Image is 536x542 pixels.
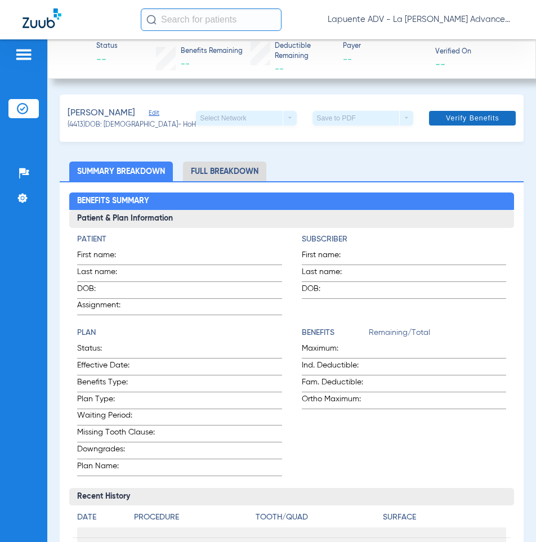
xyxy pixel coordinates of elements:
[435,47,518,57] span: Verified On
[77,427,160,442] span: Missing Tooth Clause:
[302,266,357,281] span: Last name:
[256,512,379,523] h4: Tooth/Quad
[302,393,369,409] span: Ortho Maximum:
[15,48,33,61] img: hamburger-icon
[77,249,132,265] span: First name:
[141,8,282,31] input: Search for patients
[69,192,514,210] h2: Benefits Summary
[328,14,513,25] span: Lapuente ADV - La [PERSON_NAME] Advanced Dentistry
[69,162,173,181] li: Summary Breakdown
[96,53,118,67] span: --
[302,360,369,375] span: Ind. Deductible:
[77,283,132,298] span: DOB:
[302,343,369,358] span: Maximum:
[69,488,514,506] h3: Recent History
[77,460,160,476] span: Plan Name:
[343,53,426,67] span: --
[146,15,157,25] img: Search Icon
[435,58,445,70] span: --
[302,327,369,339] h4: Benefits
[77,327,282,339] h4: Plan
[69,210,514,228] h3: Patient & Plan Information
[302,377,369,392] span: Fam. Deductible:
[302,234,506,245] h4: Subscriber
[134,512,252,523] h4: Procedure
[77,512,124,523] h4: Date
[77,377,160,392] span: Benefits Type:
[68,106,135,120] span: [PERSON_NAME]
[77,299,132,315] span: Assignment:
[68,120,196,131] span: (4413) DOB: [DEMOGRAPHIC_DATA] - HoH
[275,65,284,74] span: --
[77,444,160,459] span: Downgrades:
[181,60,190,69] span: --
[369,327,506,343] span: Remaining/Total
[302,327,369,343] app-breakdown-title: Benefits
[77,393,160,409] span: Plan Type:
[183,162,266,181] li: Full Breakdown
[77,360,160,375] span: Effective Date:
[181,47,243,57] span: Benefits Remaining
[23,8,61,28] img: Zuub Logo
[302,283,357,298] span: DOB:
[96,42,118,52] span: Status
[149,109,159,120] span: Edit
[77,512,124,527] app-breakdown-title: Date
[77,410,160,425] span: Waiting Period:
[429,111,516,126] button: Verify Benefits
[275,42,333,61] span: Deductible Remaining
[256,512,379,527] app-breakdown-title: Tooth/Quad
[77,234,282,245] h4: Patient
[383,512,506,527] app-breakdown-title: Surface
[383,512,506,523] h4: Surface
[446,114,499,123] span: Verify Benefits
[134,512,252,527] app-breakdown-title: Procedure
[302,249,357,265] span: First name:
[77,266,132,281] span: Last name:
[343,42,426,52] span: Payer
[77,343,160,358] span: Status:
